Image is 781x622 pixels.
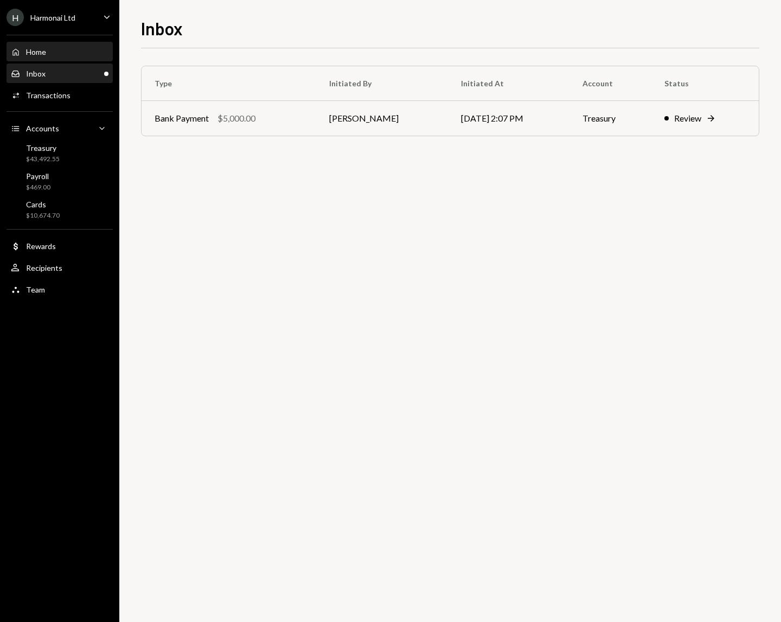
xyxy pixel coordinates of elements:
[26,242,56,251] div: Rewards
[316,101,447,136] td: [PERSON_NAME]
[26,143,60,153] div: Treasury
[448,101,570,136] td: [DATE] 2:07 PM
[26,285,45,294] div: Team
[7,42,113,61] a: Home
[26,69,46,78] div: Inbox
[569,66,651,101] th: Account
[26,200,60,209] div: Cards
[26,124,59,133] div: Accounts
[7,236,113,256] a: Rewards
[142,66,316,101] th: Type
[7,258,113,277] a: Recipients
[30,13,75,22] div: Harmonai Ltd
[7,168,113,194] a: Payroll$469.00
[26,91,71,100] div: Transactions
[651,66,759,101] th: Status
[7,118,113,138] a: Accounts
[674,112,701,125] div: Review
[7,9,24,26] div: H
[155,112,209,125] div: Bank Payment
[26,263,62,272] div: Recipients
[26,172,50,181] div: Payroll
[448,66,570,101] th: Initiated At
[26,47,46,56] div: Home
[26,183,50,192] div: $469.00
[569,101,651,136] td: Treasury
[316,66,447,101] th: Initiated By
[26,211,60,220] div: $10,674.70
[7,85,113,105] a: Transactions
[7,64,113,83] a: Inbox
[7,140,113,166] a: Treasury$43,492.55
[26,155,60,164] div: $43,492.55
[7,280,113,299] a: Team
[141,17,183,39] h1: Inbox
[7,196,113,223] a: Cards$10,674.70
[217,112,255,125] div: $5,000.00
